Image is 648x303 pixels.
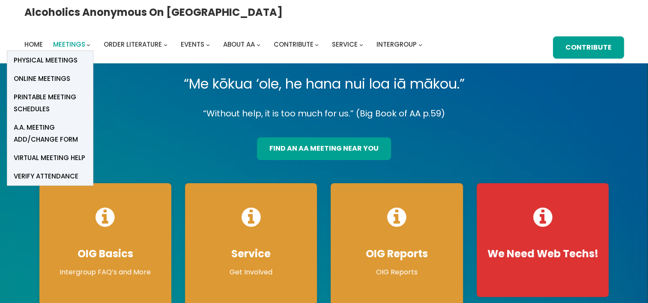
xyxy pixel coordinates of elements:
[339,267,454,277] p: OIG Reports
[206,43,210,47] button: Events submenu
[181,40,204,49] span: Events
[7,149,93,167] a: Virtual Meeting Help
[257,43,260,47] button: About AA submenu
[315,43,319,47] button: Contribute submenu
[274,39,314,50] a: Contribute
[164,43,167,47] button: Order Literature submenu
[14,54,78,66] span: Physical Meetings
[48,247,163,260] h4: OIG Basics
[194,267,308,277] p: Get Involved
[24,39,425,50] nav: Intergroup
[553,36,624,59] a: Contribute
[24,39,43,50] a: Home
[14,170,78,182] span: verify attendance
[53,39,85,50] a: Meetings
[7,88,93,118] a: Printable Meeting Schedules
[33,106,616,121] p: “Without help, it is too much for us.” (Big Book of AA p.59)
[194,247,308,260] h4: Service
[14,122,87,146] span: A.A. Meeting Add/Change Form
[14,152,85,164] span: Virtual Meeting Help
[14,73,70,85] span: Online Meetings
[339,247,454,260] h4: OIG Reports
[257,137,391,160] a: find an aa meeting near you
[181,39,204,50] a: Events
[376,40,417,49] span: Intergroup
[7,167,93,185] a: verify attendance
[7,118,93,149] a: A.A. Meeting Add/Change Form
[14,91,87,115] span: Printable Meeting Schedules
[53,40,85,49] span: Meetings
[376,39,417,50] a: Intergroup
[33,72,616,96] p: “Me kōkua ‘ole, he hana nui loa iā mākou.”
[223,40,255,49] span: About AA
[104,40,162,49] span: Order Literature
[274,40,314,49] span: Contribute
[223,39,255,50] a: About AA
[24,3,283,21] a: Alcoholics Anonymous on [GEOGRAPHIC_DATA]
[359,43,363,47] button: Service submenu
[332,39,358,50] a: Service
[7,51,93,69] a: Physical Meetings
[24,40,43,49] span: Home
[485,247,600,260] h4: We Need Web Techs!
[332,40,358,49] span: Service
[87,43,90,47] button: Meetings submenu
[7,69,93,88] a: Online Meetings
[418,43,422,47] button: Intergroup submenu
[48,267,163,277] p: Intergroup FAQ’s and More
